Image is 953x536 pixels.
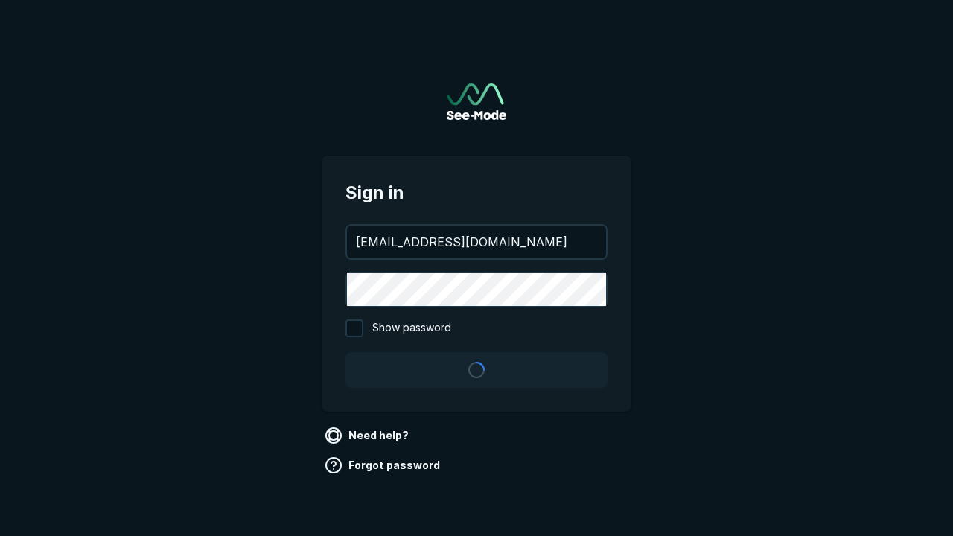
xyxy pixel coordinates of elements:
a: Forgot password [322,453,446,477]
img: See-Mode Logo [447,83,506,120]
span: Sign in [345,179,608,206]
a: Need help? [322,424,415,447]
input: your@email.com [347,226,606,258]
a: Go to sign in [447,83,506,120]
span: Show password [372,319,451,337]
